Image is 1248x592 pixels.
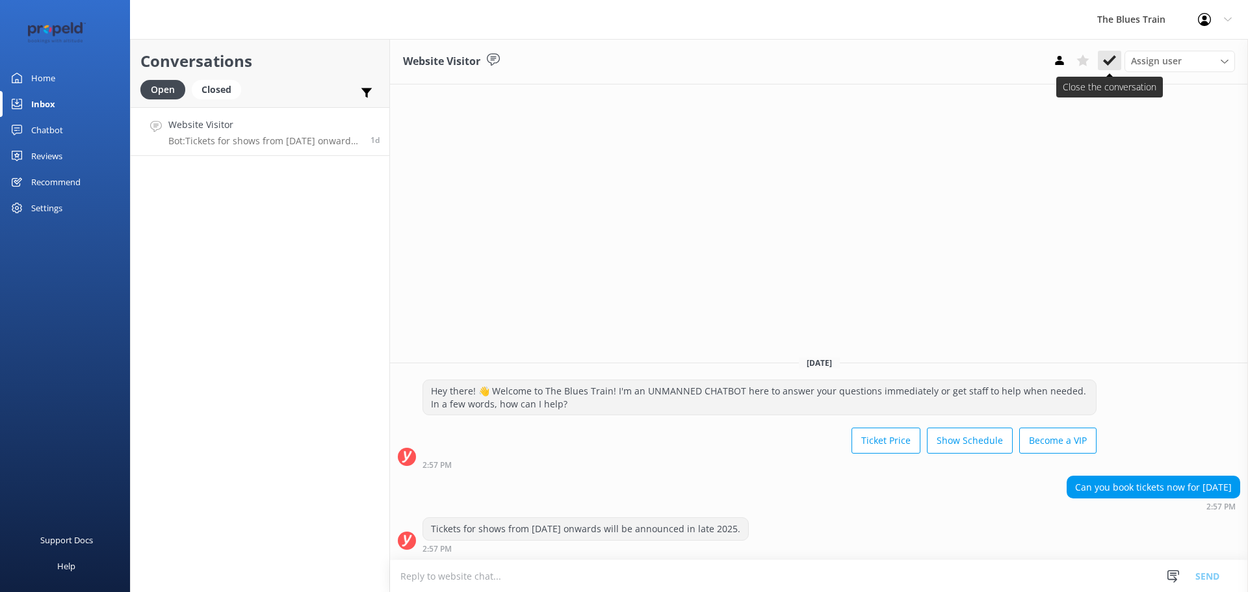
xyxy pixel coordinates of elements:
[131,107,389,156] a: Website VisitorBot:Tickets for shows from [DATE] onwards will be announced in late 2025.1d
[1067,476,1240,498] div: Can you book tickets now for [DATE]
[799,357,840,368] span: [DATE]
[423,518,748,540] div: Tickets for shows from [DATE] onwards will be announced in late 2025.
[140,82,192,96] a: Open
[19,22,94,44] img: 12-1677471078.png
[423,380,1096,415] div: Hey there! 👋 Welcome to The Blues Train! I'm an UNMANNED CHATBOT here to answer your questions im...
[403,53,480,70] h3: Website Visitor
[31,117,63,143] div: Chatbot
[140,80,185,99] div: Open
[168,118,361,132] h4: Website Visitor
[31,65,55,91] div: Home
[851,428,920,454] button: Ticket Price
[422,544,749,553] div: Sep 14 2025 02:57pm (UTC +10:00) Australia/Sydney
[31,195,62,221] div: Settings
[168,135,361,147] p: Bot: Tickets for shows from [DATE] onwards will be announced in late 2025.
[422,545,452,553] strong: 2:57 PM
[192,82,248,96] a: Closed
[1067,502,1240,511] div: Sep 14 2025 02:57pm (UTC +10:00) Australia/Sydney
[927,428,1013,454] button: Show Schedule
[1019,428,1097,454] button: Become a VIP
[422,461,452,469] strong: 2:57 PM
[192,80,241,99] div: Closed
[40,527,93,553] div: Support Docs
[140,49,380,73] h2: Conversations
[422,460,1097,469] div: Sep 14 2025 02:57pm (UTC +10:00) Australia/Sydney
[370,135,380,146] span: Sep 14 2025 02:57pm (UTC +10:00) Australia/Sydney
[1131,54,1182,68] span: Assign user
[31,91,55,117] div: Inbox
[31,143,62,169] div: Reviews
[1124,51,1235,71] div: Assign User
[1206,503,1236,511] strong: 2:57 PM
[57,553,75,579] div: Help
[31,169,81,195] div: Recommend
